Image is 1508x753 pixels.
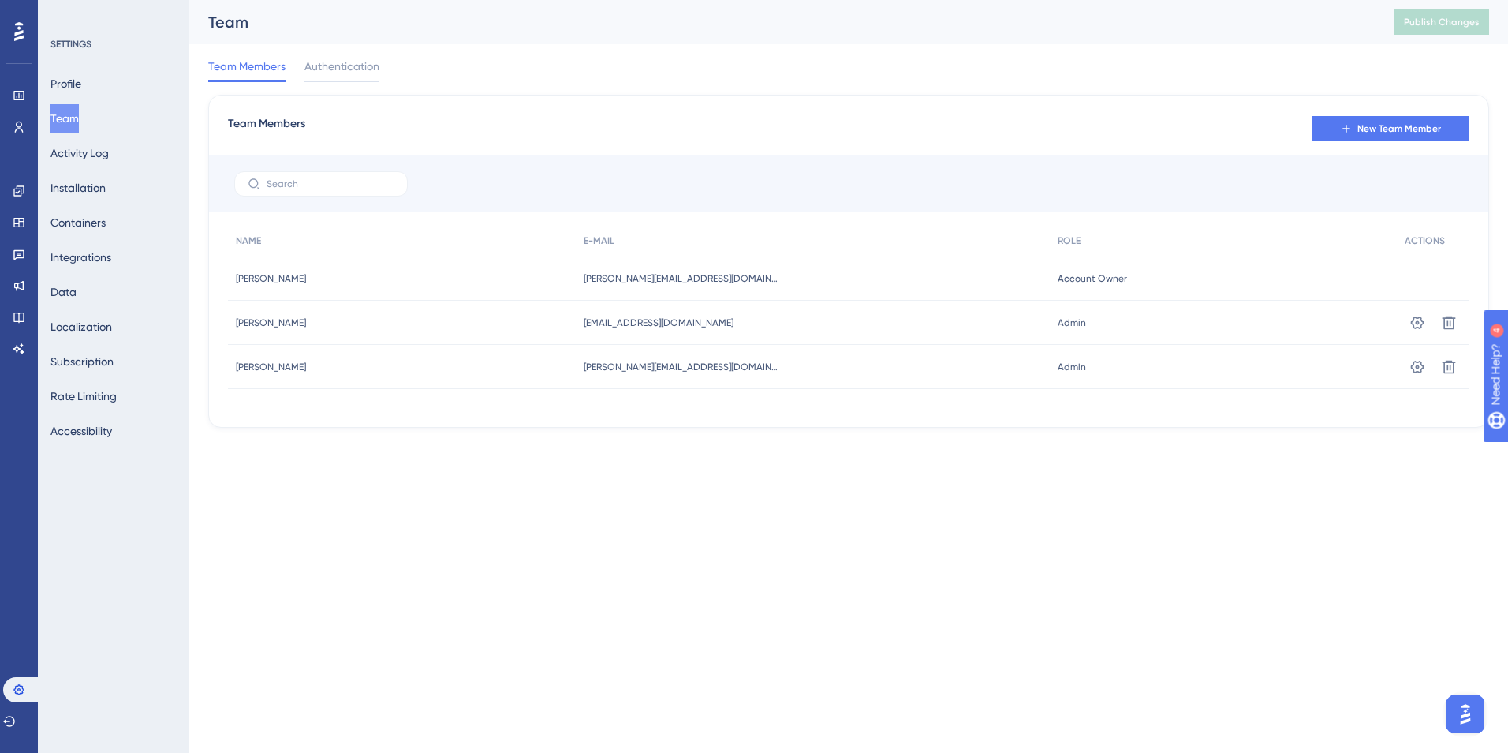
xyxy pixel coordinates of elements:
[1058,317,1086,329] span: Admin
[304,57,379,76] span: Authentication
[50,208,106,237] button: Containers
[228,114,305,143] span: Team Members
[50,139,109,167] button: Activity Log
[37,4,99,23] span: Need Help?
[1404,16,1480,28] span: Publish Changes
[1058,272,1127,285] span: Account Owner
[584,272,781,285] span: [PERSON_NAME][EMAIL_ADDRESS][DOMAIN_NAME]
[50,347,114,376] button: Subscription
[584,361,781,373] span: [PERSON_NAME][EMAIL_ADDRESS][DOMAIN_NAME]
[1405,234,1445,247] span: ACTIONS
[50,104,79,133] button: Team
[208,57,286,76] span: Team Members
[1312,116,1469,141] button: New Team Member
[50,313,112,341] button: Localization
[110,8,114,21] div: 4
[1442,691,1489,738] iframe: UserGuiding AI Assistant Launcher
[208,11,1355,33] div: Team
[1058,234,1081,247] span: ROLE
[50,382,117,410] button: Rate Limiting
[267,178,394,189] input: Search
[584,234,614,247] span: E-MAIL
[1394,9,1489,35] button: Publish Changes
[50,69,81,98] button: Profile
[1357,122,1441,135] span: New Team Member
[584,317,733,329] span: [EMAIL_ADDRESS][DOMAIN_NAME]
[236,234,261,247] span: NAME
[50,174,106,202] button: Installation
[236,317,306,329] span: [PERSON_NAME]
[50,38,178,51] div: SETTINGS
[236,272,306,285] span: [PERSON_NAME]
[50,278,77,306] button: Data
[50,243,111,272] button: Integrations
[50,417,112,445] button: Accessibility
[1058,361,1086,373] span: Admin
[236,361,306,373] span: [PERSON_NAME]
